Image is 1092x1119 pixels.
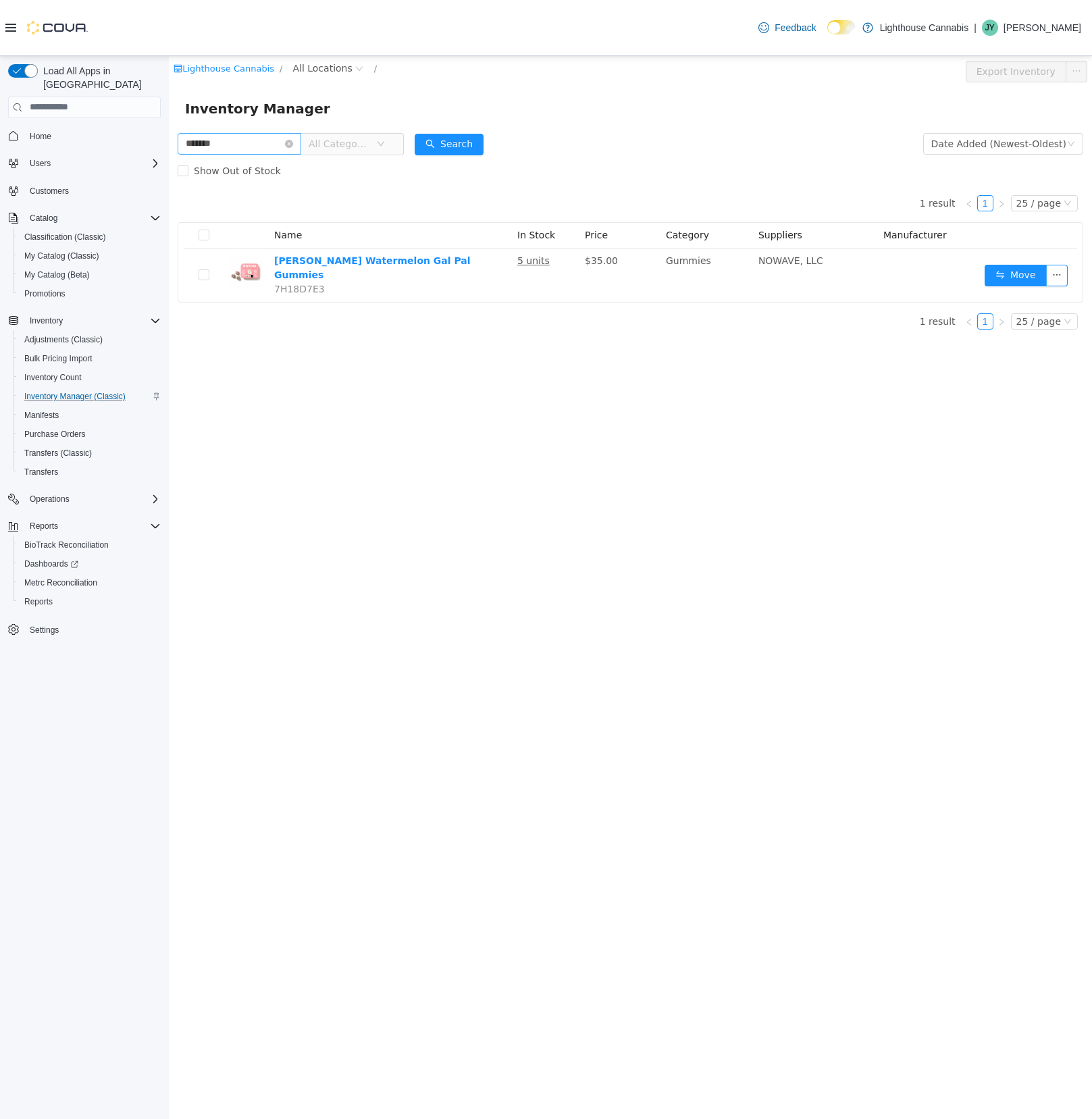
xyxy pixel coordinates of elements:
[19,445,161,461] span: Transfers (Classic)
[105,199,302,224] a: [PERSON_NAME] Watermelon Gal Pal Gummies
[3,619,166,639] button: Settings
[19,229,111,245] a: Classification (Classic)
[19,267,161,283] span: My Catalog (Beta)
[30,521,58,531] span: Reports
[895,261,903,271] i: icon: down
[8,121,161,675] nav: Complex example
[825,139,841,155] li: Next Page
[19,332,161,348] span: Adjustments (Classic)
[809,140,824,155] a: 1
[590,199,654,210] span: NOWAVE, LLC
[24,429,86,440] span: Purchase Orders
[27,21,88,34] img: Cova
[416,199,449,210] span: $35.00
[20,109,118,120] span: Show Out of Stock
[19,426,91,442] a: Purchase Orders
[24,448,92,459] span: Transfers (Classic)
[590,174,633,184] span: Suppliers
[19,267,95,283] a: My Catalog (Beta)
[829,262,837,270] i: icon: right
[14,387,166,406] button: Inventory Manager (Classic)
[14,444,166,463] button: Transfers (Classic)
[19,350,161,367] span: Bulk Pricing Import
[3,517,166,536] button: Reports
[24,391,126,402] span: Inventory Manager (Classic)
[808,257,825,274] li: 1
[24,410,59,421] span: Manifests
[19,537,114,553] a: BioTrack Reconciliation
[829,144,837,152] i: icon: right
[974,20,977,36] p: |
[24,210,161,226] span: Catalog
[825,257,841,274] li: Next Page
[762,78,898,98] div: Date Added (Newest-Oldest)
[796,262,804,270] i: icon: left
[14,463,166,482] button: Transfers
[14,265,166,284] button: My Catalog (Beta)
[24,232,106,242] span: Classification (Classic)
[14,246,166,265] button: My Catalog (Classic)
[208,84,216,93] i: icon: down
[895,143,903,153] i: icon: down
[14,349,166,368] button: Bulk Pricing Import
[19,575,161,591] span: Metrc Reconciliation
[24,313,68,329] button: Inventory
[19,388,161,405] span: Inventory Manager (Classic)
[19,248,105,264] a: My Catalog (Classic)
[19,369,87,386] a: Inventory Count
[3,490,166,509] button: Operations
[24,596,53,607] span: Reports
[792,139,808,155] li: Previous Page
[877,209,899,230] button: icon: ellipsis
[14,228,166,246] button: Classification (Classic)
[24,183,74,199] a: Customers
[775,21,816,34] span: Feedback
[792,257,808,274] li: Previous Page
[19,407,64,423] a: Manifests
[24,210,63,226] button: Catalog
[880,20,969,36] p: Lighthouse Cannabis
[105,174,133,184] span: Name
[898,84,906,93] i: icon: down
[796,144,804,152] i: icon: left
[19,350,98,367] a: Bulk Pricing Import
[19,426,161,442] span: Purchase Orders
[751,257,787,274] li: 1 result
[24,155,161,172] span: Users
[24,334,103,345] span: Adjustments (Classic)
[19,445,97,461] a: Transfers (Classic)
[19,575,103,591] a: Metrc Reconciliation
[14,536,166,554] button: BioTrack Reconciliation
[3,209,166,228] button: Catalog
[348,174,386,184] span: In Stock
[24,621,161,637] span: Settings
[24,491,75,507] button: Operations
[19,556,161,572] span: Dashboards
[348,199,381,210] u: 5 units
[827,20,856,34] input: Dark Mode
[19,537,161,553] span: BioTrack Reconciliation
[492,192,584,246] td: Gummies
[24,467,58,477] span: Transfers
[14,330,166,349] button: Adjustments (Classic)
[848,258,892,273] div: 25 / page
[827,34,828,35] span: Dark Mode
[19,369,161,386] span: Inventory Count
[24,491,161,507] span: Operations
[19,594,58,610] a: Reports
[3,126,166,146] button: Home
[61,198,95,232] img: Eaton Watermelon Gal Pal Gummies hero shot
[14,554,166,573] a: Dashboards
[24,251,99,261] span: My Catalog (Classic)
[14,284,166,303] button: Promotions
[14,592,166,611] button: Reports
[1004,20,1081,36] p: [PERSON_NAME]
[416,174,439,184] span: Price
